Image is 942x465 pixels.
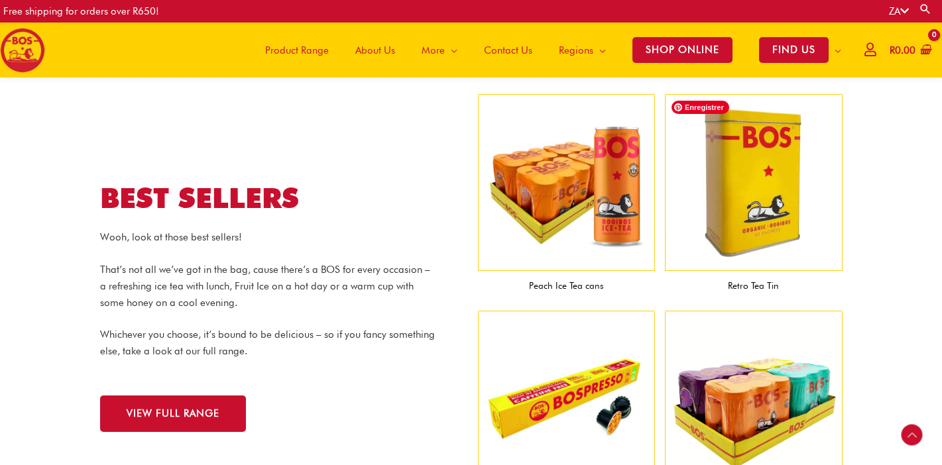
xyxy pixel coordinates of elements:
[408,23,471,77] a: More
[242,23,854,77] nav: Site Navigation
[355,30,395,70] span: About Us
[546,23,619,77] a: Regions
[665,271,843,301] figcaption: Retro Tea Tin
[100,229,438,246] p: Wooh, look at those best sellers!
[100,262,438,311] p: That’s not all we’ve got in the bag, cause there’s a BOS for every occasion – a refreshing ice te...
[484,30,532,70] span: Contact Us
[890,44,915,56] bdi: 0.00
[127,409,219,419] span: VIEW FULL RANGE
[100,327,438,360] p: Whichever you choose, it’s bound to be delicious – so if you fancy something else, take a look at...
[478,94,656,272] img: Tea, rooibos tea, Bos ice tea, bos brands, teas, iced tea
[672,101,729,114] span: Enregistrer
[619,23,746,77] a: SHOP ONLINE
[342,23,408,77] a: About Us
[890,44,895,56] span: R
[265,30,329,70] span: Product Range
[252,23,342,77] a: Product Range
[759,37,829,63] span: FIND US
[471,23,546,77] a: Contact Us
[478,271,656,301] figcaption: Peach Ice Tea cans
[100,395,246,432] a: VIEW FULL RANGE
[632,37,733,63] span: SHOP ONLINE
[665,94,843,272] img: BOS_tea-bag-tin-copy-1
[559,30,593,70] span: Regions
[100,180,465,217] h2: BEST SELLERS
[422,30,445,70] span: More
[919,3,932,15] a: Search button
[887,36,932,66] a: View Shopping Cart, empty
[889,5,909,17] a: ZA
